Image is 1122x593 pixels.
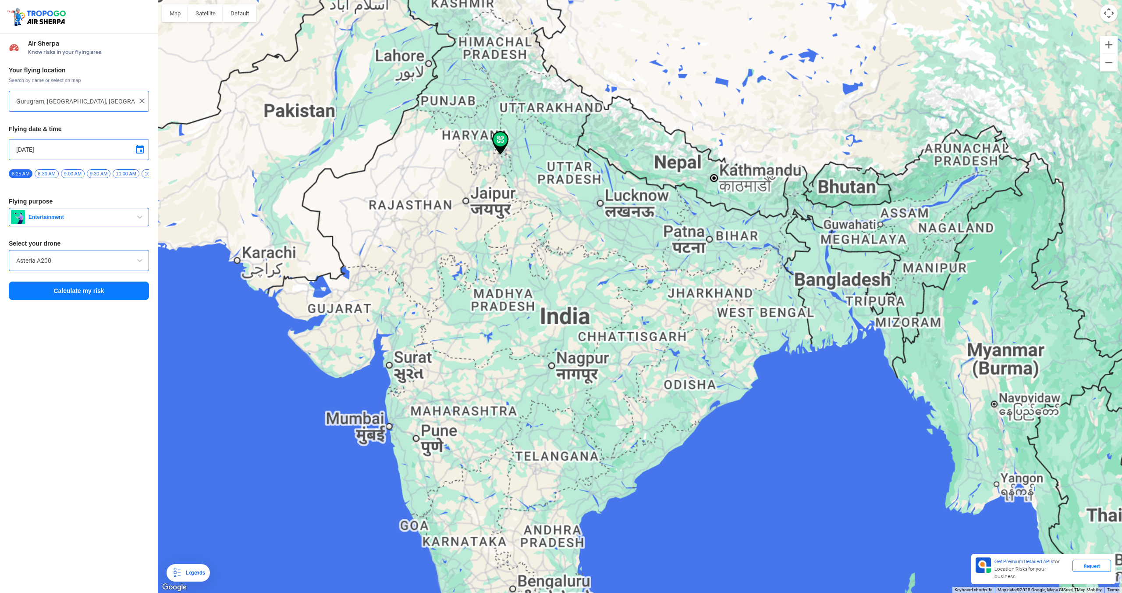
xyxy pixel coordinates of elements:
[9,240,149,246] h3: Select your drone
[994,558,1053,564] span: Get Premium Detailed APIs
[28,49,149,56] span: Know risks in your flying area
[9,42,19,53] img: Risk Scores
[9,169,32,178] span: 8:25 AM
[9,77,149,84] span: Search by name or select on map
[1100,36,1118,54] button: Zoom in
[160,582,189,593] img: Google
[998,587,1102,592] span: Map data ©2025 Google, Mapa GISrael, TMap Mobility
[11,210,25,224] img: enterteinment.png
[138,96,146,105] img: ic_close.png
[16,96,135,107] input: Search your flying location
[9,208,149,226] button: Entertainment
[188,4,223,22] button: Show satellite imagery
[162,4,188,22] button: Show street map
[1100,4,1118,22] button: Map camera controls
[87,169,110,178] span: 9:30 AM
[991,557,1072,581] div: for Location Risks for your business.
[7,7,69,27] img: ic_tgdronemaps.svg
[182,568,205,578] div: Legends
[955,587,992,593] button: Keyboard shortcuts
[160,582,189,593] a: Open this area in Google Maps (opens a new window)
[16,255,142,266] input: Search by name or Brand
[976,557,991,573] img: Premium APIs
[1072,560,1111,572] div: Request
[172,568,182,578] img: Legends
[35,169,58,178] span: 8:30 AM
[142,169,168,178] span: 10:30 AM
[1107,587,1119,592] a: Terms
[9,198,149,204] h3: Flying purpose
[9,282,149,300] button: Calculate my risk
[25,214,135,221] span: Entertainment
[28,40,149,47] span: Air Sherpa
[16,144,142,155] input: Select Date
[1100,54,1118,71] button: Zoom out
[61,169,85,178] span: 9:00 AM
[9,126,149,132] h3: Flying date & time
[9,67,149,73] h3: Your flying location
[113,169,139,178] span: 10:00 AM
